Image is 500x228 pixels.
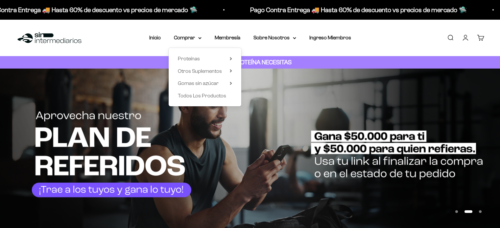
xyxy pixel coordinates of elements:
[309,35,351,40] a: Ingreso Miembros
[178,80,219,86] span: Gomas sin azúcar
[208,59,292,66] strong: CUANTA PROTEÍNA NECESITAS
[178,56,200,61] span: Proteínas
[178,54,232,63] summary: Proteínas
[250,5,466,15] p: Pago Contra Entrega 🚚 Hasta 60% de descuento vs precios de mercado 🛸
[253,33,296,42] summary: Sobre Nosotros
[178,68,222,74] span: Otros Suplementos
[178,79,232,88] summary: Gomas sin azúcar
[215,35,240,40] a: Membresía
[178,67,232,75] summary: Otros Suplementos
[174,33,202,42] summary: Comprar
[149,35,161,40] a: Inicio
[178,92,232,100] a: Todos Los Productos
[178,93,226,98] span: Todos Los Productos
